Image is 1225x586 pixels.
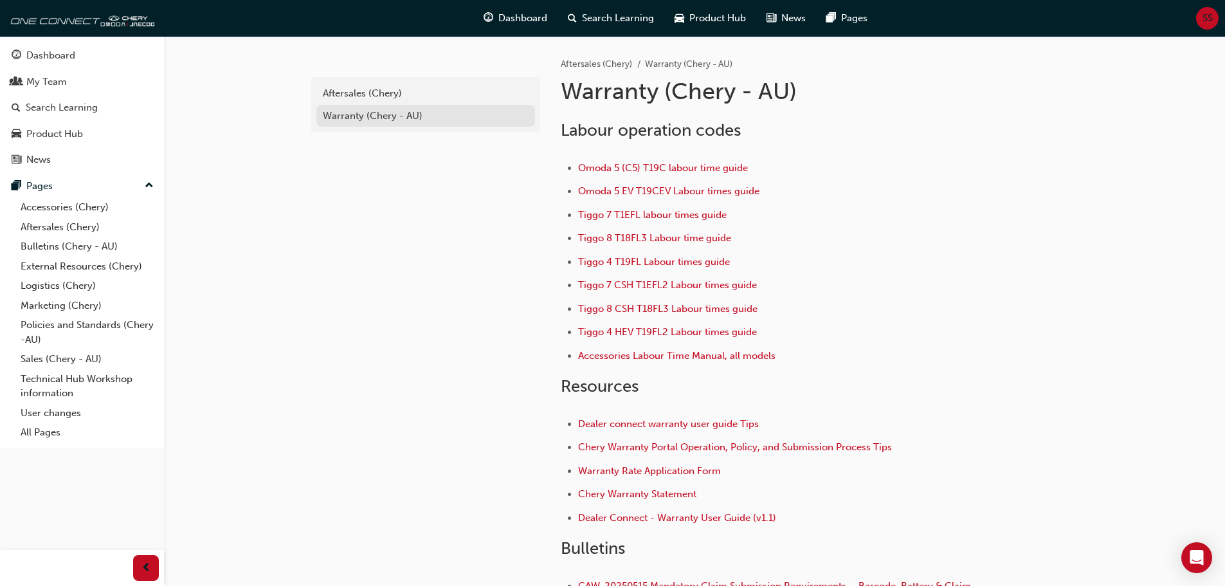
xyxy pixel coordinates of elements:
[645,57,732,72] li: Warranty (Chery - AU)
[316,82,535,105] a: Aftersales (Chery)
[578,232,731,244] a: Tiggo 8 T18FL3 Labour time guide
[689,11,746,26] span: Product Hub
[26,100,98,115] div: Search Learning
[12,50,21,62] span: guage-icon
[841,11,867,26] span: Pages
[781,11,806,26] span: News
[323,109,529,124] div: Warranty (Chery - AU)
[561,59,632,69] a: Aftersales (Chery)
[15,349,159,369] a: Sales (Chery - AU)
[323,86,529,101] div: Aftersales (Chery)
[26,127,83,142] div: Product Hub
[15,369,159,403] a: Technical Hub Workshop information
[15,276,159,296] a: Logistics (Chery)
[561,538,625,558] span: Bulletins
[561,376,639,396] span: Resources
[5,70,159,94] a: My Team
[5,44,159,68] a: Dashboard
[767,10,776,26] span: news-icon
[498,11,547,26] span: Dashboard
[15,315,159,349] a: Policies and Standards (Chery -AU)
[26,48,75,63] div: Dashboard
[6,5,154,31] img: oneconnect
[578,465,721,477] a: Warranty Rate Application Form
[5,96,159,120] a: Search Learning
[578,256,730,268] a: Tiggo 4 T19FL Labour times guide
[675,10,684,26] span: car-icon
[15,423,159,443] a: All Pages
[12,154,21,166] span: news-icon
[826,10,836,26] span: pages-icon
[15,237,159,257] a: Bulletins (Chery - AU)
[15,257,159,277] a: External Resources (Chery)
[561,120,741,140] span: Labour operation codes
[26,152,51,167] div: News
[756,5,816,32] a: news-iconNews
[15,296,159,316] a: Marketing (Chery)
[5,174,159,198] button: Pages
[568,10,577,26] span: search-icon
[578,441,892,453] a: Chery Warranty Portal Operation, Policy, and Submission Process Tips
[578,303,758,315] a: Tiggo 8 CSH T18FL3 Labour times guide
[12,181,21,192] span: pages-icon
[5,122,159,146] a: Product Hub
[816,5,878,32] a: pages-iconPages
[1196,7,1219,30] button: SS
[316,105,535,127] a: Warranty (Chery - AU)
[578,512,776,524] a: Dealer Connect - Warranty User Guide (v1.1)
[1202,11,1213,26] span: SS
[12,77,21,88] span: people-icon
[664,5,756,32] a: car-iconProduct Hub
[12,129,21,140] span: car-icon
[145,178,154,194] span: up-icon
[26,75,67,89] div: My Team
[1181,542,1212,573] div: Open Intercom Messenger
[5,41,159,174] button: DashboardMy TeamSearch LearningProduct HubNews
[484,10,493,26] span: guage-icon
[12,102,21,114] span: search-icon
[582,11,654,26] span: Search Learning
[561,77,983,105] h1: Warranty (Chery - AU)
[578,418,759,430] a: Dealer connect warranty user guide Tips
[578,350,776,362] a: Accessories Labour Time Manual, all models
[578,185,759,197] a: Omoda 5 EV T19CEV Labour times guide
[578,488,696,500] a: Chery Warranty Statement
[473,5,558,32] a: guage-iconDashboard
[15,197,159,217] a: Accessories (Chery)
[558,5,664,32] a: search-iconSearch Learning
[578,209,727,221] a: Tiggo 7 T1EFL labour times guide
[15,217,159,237] a: Aftersales (Chery)
[15,403,159,423] a: User changes
[578,279,757,291] a: Tiggo 7 CSH T1EFL2 Labour times guide
[26,179,53,194] div: Pages
[578,326,757,338] a: Tiggo 4 HEV T19FL2 Labour times guide
[5,148,159,172] a: News
[578,162,748,174] a: Omoda 5 (C5) T19C labour time guide
[141,560,151,576] span: prev-icon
